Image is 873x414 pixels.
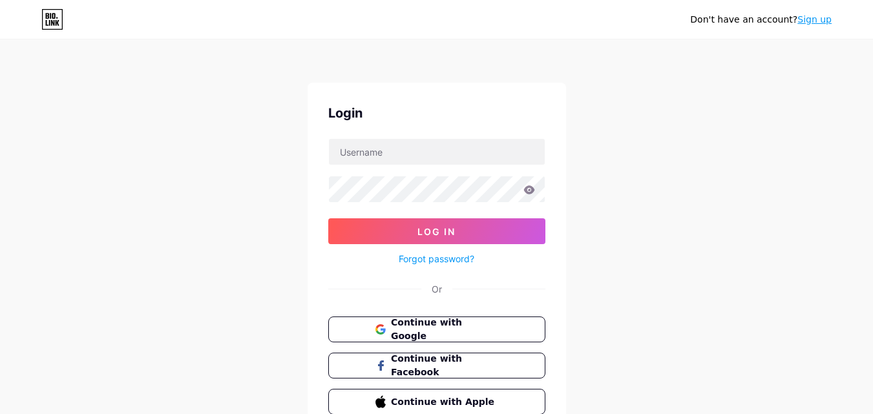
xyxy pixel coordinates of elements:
[391,395,498,409] span: Continue with Apple
[399,252,474,265] a: Forgot password?
[391,316,498,343] span: Continue with Google
[329,139,545,165] input: Username
[328,353,545,378] button: Continue with Facebook
[328,218,545,244] button: Log In
[328,103,545,123] div: Login
[797,14,832,25] a: Sign up
[328,316,545,342] button: Continue with Google
[417,226,456,237] span: Log In
[391,352,498,379] span: Continue with Facebook
[690,13,832,26] div: Don't have an account?
[432,282,442,296] div: Or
